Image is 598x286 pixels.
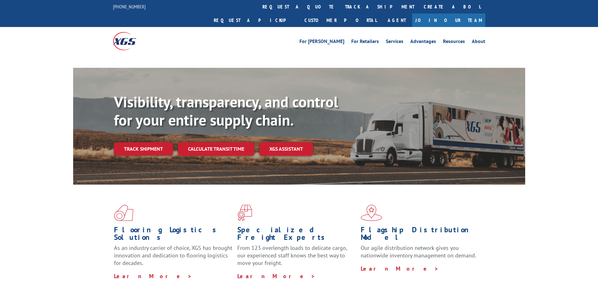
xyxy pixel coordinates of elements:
[361,265,439,272] a: Learn More >
[472,39,485,46] a: About
[361,226,479,244] h1: Flagship Distribution Model
[351,39,379,46] a: For Retailers
[410,39,436,46] a: Advantages
[114,205,133,221] img: xgs-icon-total-supply-chain-intelligence-red
[237,226,356,244] h1: Specialized Freight Experts
[386,39,403,46] a: Services
[299,39,344,46] a: For [PERSON_NAME]
[381,13,412,27] a: Agent
[443,39,465,46] a: Resources
[361,205,382,221] img: xgs-icon-flagship-distribution-model-red
[237,244,356,272] p: From 123 overlength loads to delicate cargo, our experienced staff knows the best way to move you...
[259,142,313,156] a: XGS ASSISTANT
[300,13,381,27] a: Customer Portal
[114,92,338,130] b: Visibility, transparency, and control for your entire supply chain.
[209,13,300,27] a: Request a pickup
[412,13,485,27] a: Join Our Team
[114,226,233,244] h1: Flooring Logistics Solutions
[114,244,232,267] span: As an industry carrier of choice, XGS has brought innovation and dedication to flooring logistics...
[361,244,476,259] span: Our agile distribution network gives you nationwide inventory management on demand.
[178,142,254,156] a: Calculate transit time
[114,273,192,280] a: Learn More >
[237,205,252,221] img: xgs-icon-focused-on-flooring-red
[114,142,173,155] a: Track shipment
[237,273,315,280] a: Learn More >
[113,3,146,10] a: [PHONE_NUMBER]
